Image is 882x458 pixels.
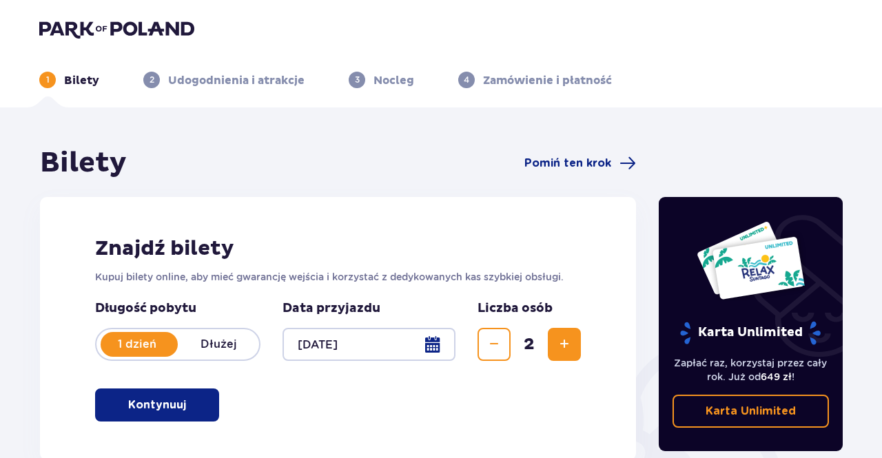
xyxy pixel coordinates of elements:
[39,72,99,88] div: 1Bilety
[95,388,219,421] button: Kontynuuj
[143,72,305,88] div: 2Udogodnienia i atrakcje
[355,74,360,86] p: 3
[696,220,806,300] img: Dwie karty całoroczne do Suntago z napisem 'UNLIMITED RELAX', na białym tle z tropikalnymi liśćmi...
[513,334,545,355] span: 2
[673,395,830,428] a: Karta Unlimited
[548,328,581,361] button: Zwiększ
[349,72,414,88] div: 3Nocleg
[46,74,50,86] p: 1
[761,371,792,382] span: 649 zł
[96,337,178,352] p: 1 dzień
[464,74,469,86] p: 4
[478,328,511,361] button: Zmniejsz
[64,73,99,88] p: Bilety
[39,19,194,39] img: Park of Poland logo
[150,74,154,86] p: 2
[524,156,611,171] span: Pomiń ten krok
[483,73,612,88] p: Zamówienie i płatność
[478,300,553,317] p: Liczba osób
[524,155,636,171] a: Pomiń ten krok
[373,73,414,88] p: Nocleg
[40,146,127,180] h1: Bilety
[95,270,581,284] p: Kupuj bilety online, aby mieć gwarancję wejścia i korzystać z dedykowanych kas szybkiej obsługi.
[95,236,581,262] h2: Znajdź bilety
[168,73,305,88] p: Udogodnienia i atrakcje
[673,356,830,384] p: Zapłać raz, korzystaj przez cały rok. Już od !
[178,337,259,352] p: Dłużej
[128,397,186,413] p: Kontynuuj
[283,300,380,317] p: Data przyjazdu
[95,300,260,317] p: Długość pobytu
[458,72,612,88] div: 4Zamówienie i płatność
[679,321,822,345] p: Karta Unlimited
[706,404,796,419] p: Karta Unlimited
